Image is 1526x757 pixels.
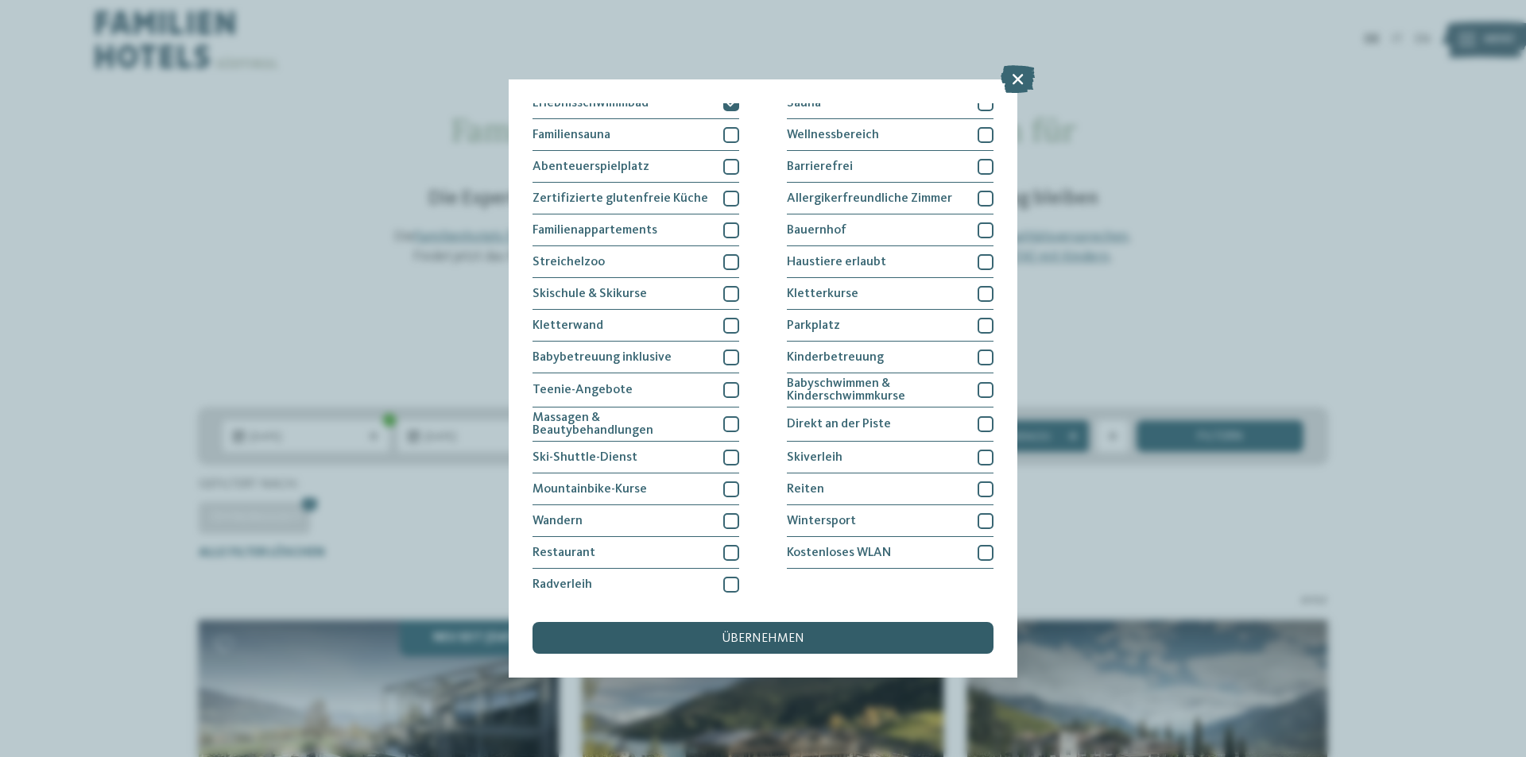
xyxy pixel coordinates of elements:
span: Erlebnisschwimmbad [533,97,649,110]
span: Mountainbike-Kurse [533,483,647,496]
span: Skiverleih [787,451,842,464]
span: Wellnessbereich [787,129,879,141]
span: Direkt an der Piste [787,418,891,431]
span: Wandern [533,515,583,527]
span: Massagen & Beautybehandlungen [533,411,711,437]
span: Ski-Shuttle-Dienst [533,451,637,464]
span: Streichelzoo [533,256,605,268]
span: Kletterwand [533,319,603,332]
span: Sauna [787,97,821,110]
span: Radverleih [533,578,592,591]
span: Parkplatz [787,319,840,332]
span: Familienappartements [533,224,657,237]
span: Kletterkurse [787,288,858,300]
span: Reiten [787,483,824,496]
span: Restaurant [533,547,595,559]
span: Kinderbetreuung [787,351,884,364]
span: Kostenloses WLAN [787,547,891,559]
span: Skischule & Skikurse [533,288,647,300]
span: Teenie-Angebote [533,384,633,396]
span: Babyschwimmen & Kinderschwimmkurse [787,377,966,403]
span: Abenteuerspielplatz [533,160,649,173]
span: Familiensauna [533,129,610,141]
span: Babybetreuung inklusive [533,351,672,364]
span: Wintersport [787,515,856,527]
span: Bauernhof [787,224,846,237]
span: Haustiere erlaubt [787,256,886,268]
span: Zertifizierte glutenfreie Küche [533,192,708,205]
span: Barrierefrei [787,160,853,173]
span: Allergikerfreundliche Zimmer [787,192,952,205]
span: übernehmen [722,632,804,645]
